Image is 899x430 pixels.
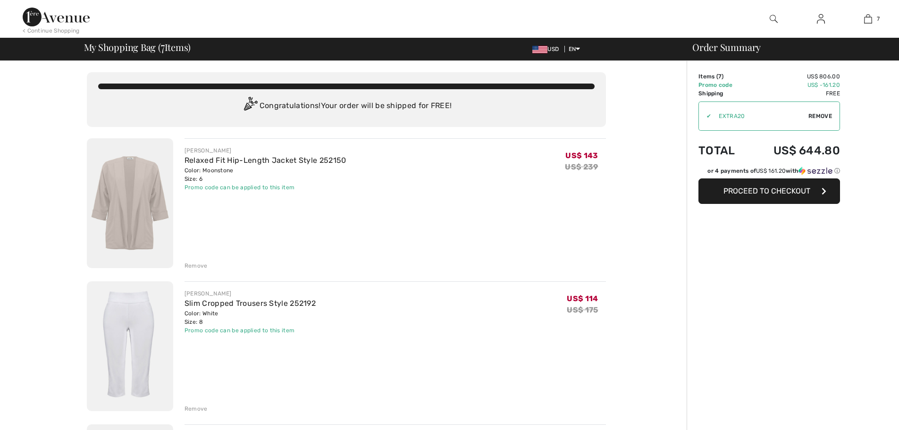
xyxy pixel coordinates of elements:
[565,151,598,160] span: US$ 143
[681,42,893,52] div: Order Summary
[723,186,810,195] span: Proceed to Checkout
[864,13,872,25] img: My Bag
[185,405,208,413] div: Remove
[711,102,808,130] input: Promo code
[699,112,711,120] div: ✔
[809,13,832,25] a: Sign In
[748,89,840,98] td: Free
[748,81,840,89] td: US$ -161.20
[845,13,891,25] a: 7
[84,42,191,52] span: My Shopping Bag ( Items)
[698,72,748,81] td: Items ( )
[718,73,722,80] span: 7
[185,166,346,183] div: Color: Moonstone Size: 6
[185,309,316,326] div: Color: White Size: 8
[98,97,595,116] div: Congratulations! Your order will be shipped for FREE!
[698,89,748,98] td: Shipping
[698,81,748,89] td: Promo code
[185,261,208,270] div: Remove
[532,46,547,53] img: US Dollar
[877,15,880,23] span: 7
[23,8,90,26] img: 1ère Avenue
[698,167,840,178] div: or 4 payments ofUS$ 161.20withSezzle Click to learn more about Sezzle
[532,46,563,52] span: USD
[748,72,840,81] td: US$ 806.00
[567,305,598,314] s: US$ 175
[23,26,80,35] div: < Continue Shopping
[185,146,346,155] div: [PERSON_NAME]
[748,135,840,167] td: US$ 644.80
[698,135,748,167] td: Total
[770,13,778,25] img: search the website
[87,138,173,268] img: Relaxed Fit Hip-Length Jacket Style 252150
[87,281,173,411] img: Slim Cropped Trousers Style 252192
[808,112,832,120] span: Remove
[185,156,346,165] a: Relaxed Fit Hip-Length Jacket Style 252150
[569,46,580,52] span: EN
[817,13,825,25] img: My Info
[185,183,346,192] div: Promo code can be applied to this item
[756,168,786,174] span: US$ 161.20
[185,299,316,308] a: Slim Cropped Trousers Style 252192
[185,326,316,335] div: Promo code can be applied to this item
[707,167,840,175] div: or 4 payments of with
[567,294,598,303] span: US$ 114
[241,97,260,116] img: Congratulation2.svg
[565,162,598,171] s: US$ 239
[798,167,832,175] img: Sezzle
[161,40,165,52] span: 7
[185,289,316,298] div: [PERSON_NAME]
[698,178,840,204] button: Proceed to Checkout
